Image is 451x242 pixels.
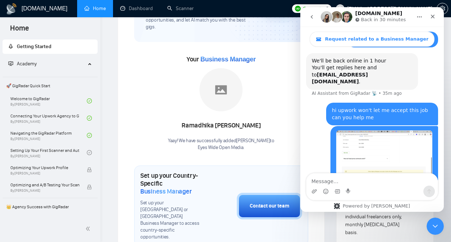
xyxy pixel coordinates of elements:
[120,5,153,11] a: dashboardDashboard
[10,164,79,171] span: Optimizing Your Upwork Profile
[168,120,274,132] div: Ramadhika [PERSON_NAME]
[10,181,79,189] span: Optimizing and A/B Testing Your Scanner for Better Results
[295,6,301,11] img: upwork-logo.png
[10,93,87,109] a: Welcome to GigRadarBy[PERSON_NAME]
[187,55,256,63] span: Your
[303,5,324,13] span: Connects:
[6,3,17,15] img: logo
[3,200,97,214] span: 👑 Agency Success with GigRadar
[17,43,51,50] span: Getting Started
[84,5,106,11] a: homeHome
[140,200,201,240] span: Set up your [GEOGRAPHIC_DATA] or [GEOGRAPHIC_DATA] Business Manager to access country-specific op...
[8,44,13,49] span: rocket
[199,68,243,111] img: placeholder.png
[300,7,444,212] iframe: Intercom live chat
[8,61,37,67] span: Academy
[87,133,92,138] span: check-circle
[85,225,93,232] span: double-left
[338,6,343,11] span: user
[87,116,92,121] span: check-circle
[87,167,92,172] span: lock
[87,150,92,155] span: check-circle
[168,144,274,151] p: Eyes Wide Open Media .
[200,56,255,63] span: Business Manager
[168,138,274,151] div: Yaay! We have successfully added [PERSON_NAME] to
[87,185,92,190] span: lock
[427,218,444,235] iframe: Intercom live chat
[87,98,92,103] span: check-circle
[237,193,302,219] button: Contact our team
[10,145,87,160] a: Setting Up Your First Scanner and Auto-BidderBy[PERSON_NAME]
[3,79,97,93] span: 🚀 GigRadar Quick Start
[437,3,448,14] button: setting
[10,127,87,143] a: Navigating the GigRadar PlatformBy[PERSON_NAME]
[17,61,37,67] span: Academy
[437,6,448,11] a: setting
[140,187,192,195] span: Business Manager
[326,5,329,13] span: 0
[8,61,13,66] span: fund-projection-screen
[167,5,194,11] a: searchScanner
[10,171,79,176] span: By [PERSON_NAME]
[140,172,201,195] h1: Set up your Country-Specific
[10,110,87,126] a: Connecting Your Upwork Agency to GigRadarBy[PERSON_NAME]
[4,23,35,38] span: Home
[3,39,98,54] li: Getting Started
[10,189,79,193] span: By [PERSON_NAME]
[250,202,289,210] div: Contact our team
